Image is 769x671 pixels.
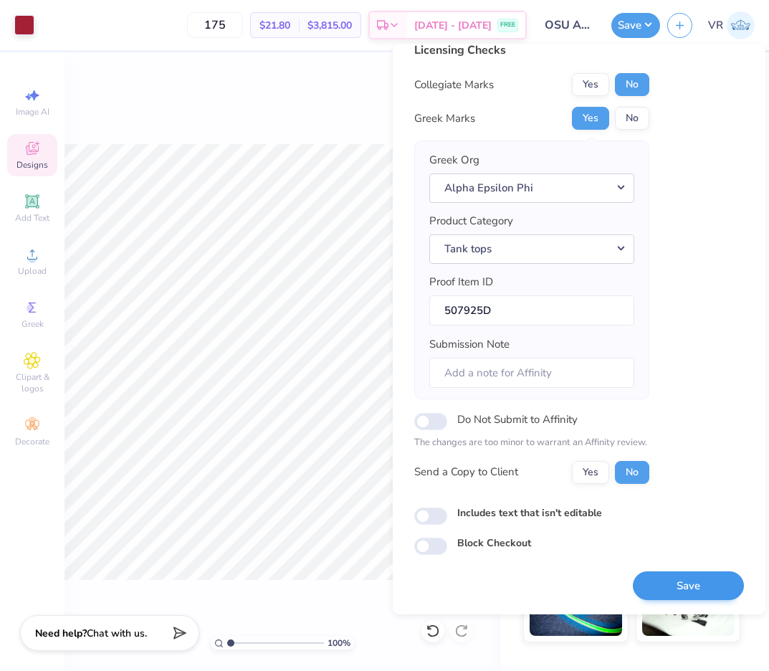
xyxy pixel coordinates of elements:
span: Image AI [16,106,49,118]
span: $21.80 [259,18,290,33]
span: Clipart & logos [7,371,57,394]
span: Designs [16,159,48,171]
a: VR [708,11,755,39]
button: No [615,107,649,130]
span: Chat with us. [87,627,147,640]
strong: Need help? [35,627,87,640]
button: Save [633,571,744,601]
label: Block Checkout [457,536,531,551]
button: No [615,73,649,96]
span: VR [708,17,723,34]
label: Submission Note [429,336,510,353]
label: Product Category [429,213,513,229]
span: [DATE] - [DATE] [414,18,492,33]
button: Yes [572,461,609,484]
label: Proof Item ID [429,274,493,290]
div: Send a Copy to Client [414,464,518,480]
span: $3,815.00 [307,18,352,33]
button: No [615,461,649,484]
button: Tank tops [429,234,634,264]
button: Yes [572,73,609,96]
label: Includes text that isn't editable [457,505,602,520]
div: Collegiate Marks [414,77,494,93]
p: The changes are too minor to warrant an Affinity review. [414,436,649,450]
span: Add Text [15,212,49,224]
button: Yes [572,107,609,130]
span: Decorate [15,436,49,447]
div: Licensing Checks [414,42,649,59]
label: Do Not Submit to Affinity [457,410,578,429]
button: Alpha Epsilon Phi [429,173,634,203]
label: Greek Org [429,152,479,168]
span: 100 % [328,637,350,649]
span: FREE [500,20,515,30]
div: Greek Marks [414,110,475,127]
span: Greek [22,318,44,330]
span: Upload [18,265,47,277]
input: Add a note for Affinity [429,358,634,389]
input: Untitled Design [534,11,604,39]
img: Val Rhey Lodueta [727,11,755,39]
button: Save [611,13,660,38]
input: – – [187,12,243,38]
